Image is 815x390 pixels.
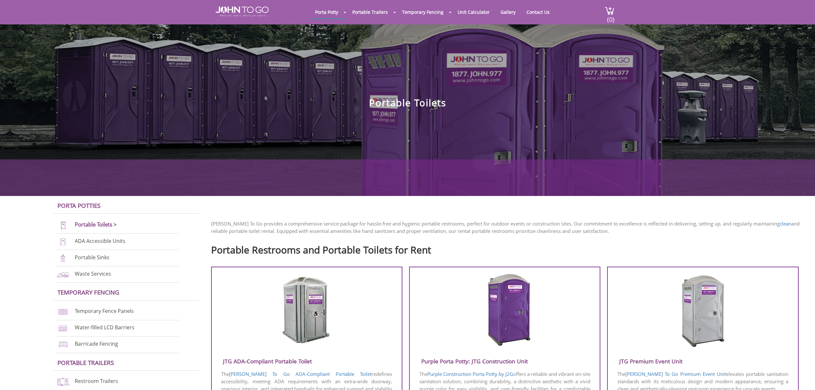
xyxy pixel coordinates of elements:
[56,307,70,316] img: chan-link-fencing-new.png
[56,254,70,262] img: portable-sinks-new.png
[75,307,134,315] a: Temporary Fence Panels
[427,371,513,377] a: Purple Construction Porta Potty by J2G
[310,6,343,18] a: Porta Potty
[522,6,554,18] a: Contact Us
[605,6,614,15] img: cart a
[57,201,100,209] a: Porta Potties
[75,340,118,347] a: Barricade Fencing
[56,221,70,230] img: portable-toilets-new.png
[56,377,70,386] img: restroom-trailers-new.png
[276,273,337,347] img: JTG-ADA-Compliant-Portable-Toilet.png
[347,6,393,18] a: Portable Trailers
[474,273,536,347] img: Purple-Porta-Potty-J2G-Construction-Unit.png
[453,6,494,18] a: Unit Calculator
[216,6,269,17] img: JOHN to go
[57,359,114,367] a: Portable trailers
[211,220,806,235] p: [PERSON_NAME] To Go provides a comprehensive service package for hassle-free and hygienic portabl...
[397,6,448,18] a: Temporary Fencing
[75,324,134,331] a: Water-filled LCD Barriers
[75,378,118,385] a: Restroom Trailers
[56,340,70,349] img: barricade-fencing-icon-new.png
[57,288,119,296] a: Temporary Fencing
[496,6,520,18] a: Gallery
[56,324,70,332] img: water-filled%20barriers-new.png
[75,221,117,228] a: Portable Toilets >
[75,254,109,261] a: Portable Sinks
[56,237,70,246] img: ADA-units-new.png
[780,220,791,227] a: clean
[211,241,806,255] h2: Portable Restrooms and Portable Toilets for Rent
[789,364,815,390] button: Live Chat
[625,371,726,377] a: [PERSON_NAME] To Go Premium Event Unit
[607,10,614,24] span: (0)
[229,371,372,377] a: [PERSON_NAME] To Go ADA-Compliant Portable Toilet
[75,270,111,277] a: Waste Services
[212,356,402,367] h3: JTG ADA-Compliant Portable Toilet
[75,237,125,244] a: ADA Accessible Units
[410,356,600,367] h3: Purple Porta Potty: JTG Construction Unit
[608,356,798,367] h3: JTG Premium Event Unit
[56,270,70,279] img: waste-services-new.png
[672,273,733,347] img: JTG-Premium-Event-Unit.png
